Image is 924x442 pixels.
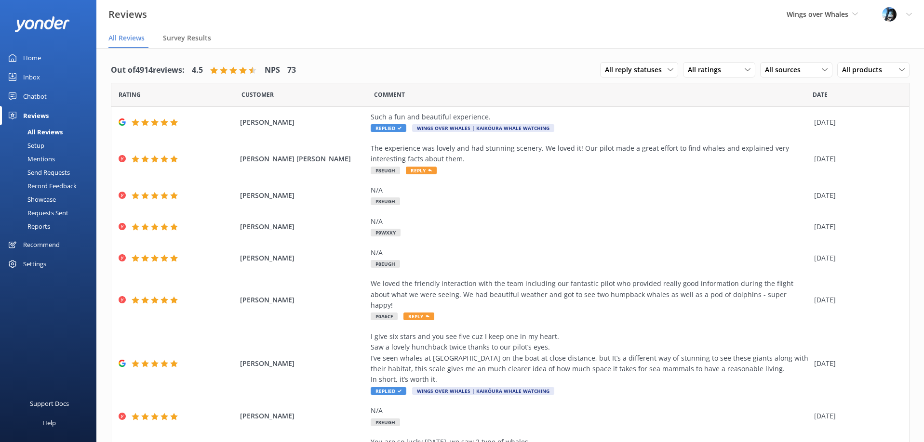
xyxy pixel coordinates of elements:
[23,67,40,87] div: Inbox
[6,206,96,220] a: Requests Sent
[192,64,203,77] h4: 4.5
[814,190,897,201] div: [DATE]
[6,125,63,139] div: All Reviews
[371,312,398,320] span: P0A6CF
[23,87,47,106] div: Chatbot
[814,154,897,164] div: [DATE]
[6,179,77,193] div: Record Feedback
[23,106,49,125] div: Reviews
[240,358,366,369] span: [PERSON_NAME]
[371,331,809,385] div: I give six stars and you see five cuz I keep one in my heart. Saw a lovely hunchback twice thanks...
[371,112,809,122] div: Such a fun and beautiful experience.
[412,387,554,395] span: Wings Over Whales | Kaikōura Whale Watching
[23,48,41,67] div: Home
[240,253,366,263] span: [PERSON_NAME]
[108,7,147,22] h3: Reviews
[882,7,897,22] img: 145-1635463833.jpg
[814,221,897,232] div: [DATE]
[688,65,727,75] span: All ratings
[814,411,897,421] div: [DATE]
[371,247,809,258] div: N/A
[23,254,46,273] div: Settings
[6,139,44,152] div: Setup
[14,16,70,32] img: yonder-white-logo.png
[265,64,280,77] h4: NPS
[6,193,56,206] div: Showcase
[371,185,809,195] div: N/A
[6,166,96,179] a: Send Requests
[6,220,96,233] a: Reports
[6,152,55,166] div: Mentions
[371,229,401,236] span: P9WXXY
[371,260,400,268] span: P8EUGH
[371,167,400,174] span: P8EUGH
[23,235,60,254] div: Recommend
[240,190,366,201] span: [PERSON_NAME]
[163,33,211,43] span: Survey Results
[787,10,848,19] span: Wings over Whales
[371,143,809,165] div: The experience was lovely and had stunning scenery. We loved it! Our pilot made a great effort to...
[6,193,96,206] a: Showcase
[6,125,96,139] a: All Reviews
[240,295,366,305] span: [PERSON_NAME]
[6,220,50,233] div: Reports
[814,295,897,305] div: [DATE]
[6,206,68,220] div: Requests Sent
[6,179,96,193] a: Record Feedback
[371,405,809,416] div: N/A
[371,418,400,426] span: P8EUGH
[241,90,274,99] span: Date
[119,90,141,99] span: Date
[814,358,897,369] div: [DATE]
[6,139,96,152] a: Setup
[240,154,366,164] span: [PERSON_NAME] [PERSON_NAME]
[371,197,400,205] span: P8EUGH
[240,117,366,128] span: [PERSON_NAME]
[374,90,405,99] span: Question
[6,166,70,179] div: Send Requests
[371,278,809,311] div: We loved the friendly interaction with the team including our fantastic pilot who provided really...
[605,65,668,75] span: All reply statuses
[406,167,437,174] span: Reply
[765,65,806,75] span: All sources
[240,221,366,232] span: [PERSON_NAME]
[111,64,185,77] h4: Out of 4914 reviews:
[30,394,69,413] div: Support Docs
[814,117,897,128] div: [DATE]
[403,312,434,320] span: Reply
[6,152,96,166] a: Mentions
[240,411,366,421] span: [PERSON_NAME]
[371,216,809,227] div: N/A
[814,253,897,263] div: [DATE]
[371,124,406,132] span: Replied
[371,387,406,395] span: Replied
[842,65,888,75] span: All products
[42,413,56,432] div: Help
[108,33,145,43] span: All Reviews
[287,64,296,77] h4: 73
[813,90,828,99] span: Date
[412,124,554,132] span: Wings Over Whales | Kaikōura Whale Watching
